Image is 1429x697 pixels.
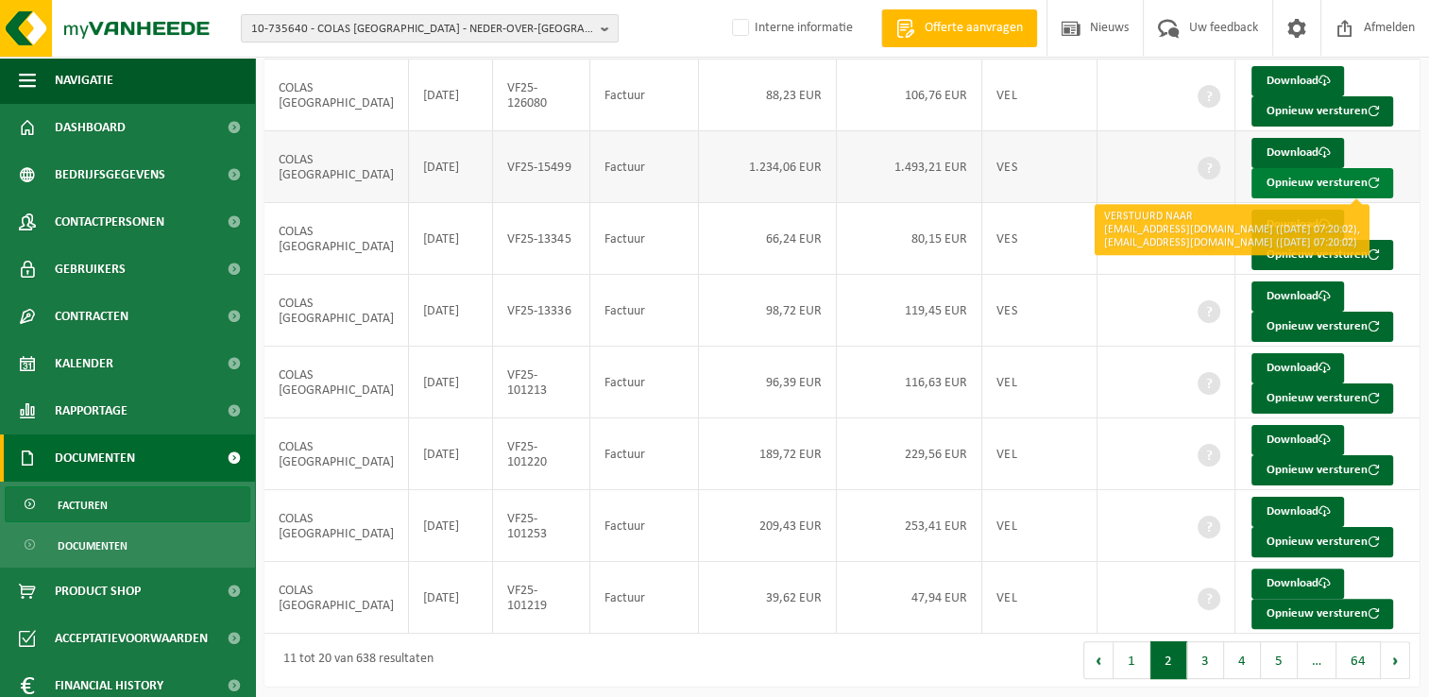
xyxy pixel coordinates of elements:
[1251,281,1344,312] a: Download
[728,14,853,42] label: Interne informatie
[982,490,1097,562] td: VEL
[493,490,590,562] td: VF25-101253
[1224,641,1261,679] button: 4
[55,568,141,615] span: Product Shop
[590,490,699,562] td: Factuur
[1251,599,1393,629] button: Opnieuw versturen
[409,347,493,418] td: [DATE]
[55,246,126,293] span: Gebruikers
[1251,569,1344,599] a: Download
[837,203,982,275] td: 80,15 EUR
[5,486,250,522] a: Facturen
[264,490,409,562] td: COLAS [GEOGRAPHIC_DATA]
[982,59,1097,131] td: VEL
[982,347,1097,418] td: VEL
[837,59,982,131] td: 106,76 EUR
[264,131,409,203] td: COLAS [GEOGRAPHIC_DATA]
[1251,455,1393,485] button: Opnieuw versturen
[1251,497,1344,527] a: Download
[837,131,982,203] td: 1.493,21 EUR
[493,418,590,490] td: VF25-101220
[1251,312,1393,342] button: Opnieuw versturen
[1251,66,1344,96] a: Download
[55,293,128,340] span: Contracten
[264,275,409,347] td: COLAS [GEOGRAPHIC_DATA]
[55,104,126,151] span: Dashboard
[590,131,699,203] td: Factuur
[590,562,699,634] td: Factuur
[699,490,837,562] td: 209,43 EUR
[55,615,208,662] span: Acceptatievoorwaarden
[493,347,590,418] td: VF25-101213
[699,562,837,634] td: 39,62 EUR
[493,562,590,634] td: VF25-101219
[1251,210,1344,240] a: Download
[1261,641,1298,679] button: 5
[1083,641,1114,679] button: Previous
[264,418,409,490] td: COLAS [GEOGRAPHIC_DATA]
[699,203,837,275] td: 66,24 EUR
[837,275,982,347] td: 119,45 EUR
[920,19,1028,38] span: Offerte aanvragen
[1336,641,1381,679] button: 64
[590,203,699,275] td: Factuur
[699,347,837,418] td: 96,39 EUR
[264,347,409,418] td: COLAS [GEOGRAPHIC_DATA]
[699,131,837,203] td: 1.234,06 EUR
[55,57,113,104] span: Navigatie
[409,562,493,634] td: [DATE]
[409,59,493,131] td: [DATE]
[1251,138,1344,168] a: Download
[1251,425,1344,455] a: Download
[493,131,590,203] td: VF25-15499
[1251,383,1393,414] button: Opnieuw versturen
[590,418,699,490] td: Factuur
[1251,527,1393,557] button: Opnieuw versturen
[55,434,135,482] span: Documenten
[1114,641,1150,679] button: 1
[264,59,409,131] td: COLAS [GEOGRAPHIC_DATA]
[493,203,590,275] td: VF25-13345
[55,151,165,198] span: Bedrijfsgegevens
[55,387,128,434] span: Rapportage
[493,275,590,347] td: VF25-13336
[1150,641,1187,679] button: 2
[982,203,1097,275] td: VES
[55,198,164,246] span: Contactpersonen
[1251,240,1393,270] button: Opnieuw versturen
[55,340,113,387] span: Kalender
[5,527,250,563] a: Documenten
[409,131,493,203] td: [DATE]
[251,15,593,43] span: 10-735640 - COLAS [GEOGRAPHIC_DATA] - NEDER-OVER-[GEOGRAPHIC_DATA]
[409,490,493,562] td: [DATE]
[881,9,1037,47] a: Offerte aanvragen
[1381,641,1410,679] button: Next
[590,275,699,347] td: Factuur
[409,275,493,347] td: [DATE]
[58,487,108,523] span: Facturen
[590,59,699,131] td: Factuur
[699,59,837,131] td: 88,23 EUR
[264,562,409,634] td: COLAS [GEOGRAPHIC_DATA]
[982,275,1097,347] td: VES
[837,347,982,418] td: 116,63 EUR
[409,203,493,275] td: [DATE]
[699,275,837,347] td: 98,72 EUR
[493,59,590,131] td: VF25-126080
[274,643,434,677] div: 11 tot 20 van 638 resultaten
[1251,168,1393,198] button: Opnieuw versturen
[409,418,493,490] td: [DATE]
[982,562,1097,634] td: VEL
[590,347,699,418] td: Factuur
[837,418,982,490] td: 229,56 EUR
[241,14,619,42] button: 10-735640 - COLAS [GEOGRAPHIC_DATA] - NEDER-OVER-[GEOGRAPHIC_DATA]
[982,131,1097,203] td: VES
[1187,641,1224,679] button: 3
[264,203,409,275] td: COLAS [GEOGRAPHIC_DATA]
[982,418,1097,490] td: VEL
[837,490,982,562] td: 253,41 EUR
[1298,641,1336,679] span: …
[837,562,982,634] td: 47,94 EUR
[699,418,837,490] td: 189,72 EUR
[1251,96,1393,127] button: Opnieuw versturen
